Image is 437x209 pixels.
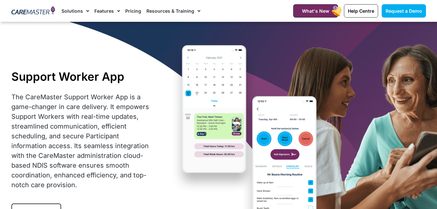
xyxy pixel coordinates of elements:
span: Request a Demo [386,8,422,14]
div: The CareMaster Support Worker App is a game-changer in care delivery. It empowers Support Workers... [11,92,152,190]
a: What's New [293,4,338,18]
span: Help Centre [348,8,374,14]
a: Help Centre [344,4,378,18]
a: Request a Demo [382,4,426,18]
img: CareMaster Logo [11,6,55,16]
h1: Support Worker App [11,70,152,83]
span: What's New [302,8,329,14]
